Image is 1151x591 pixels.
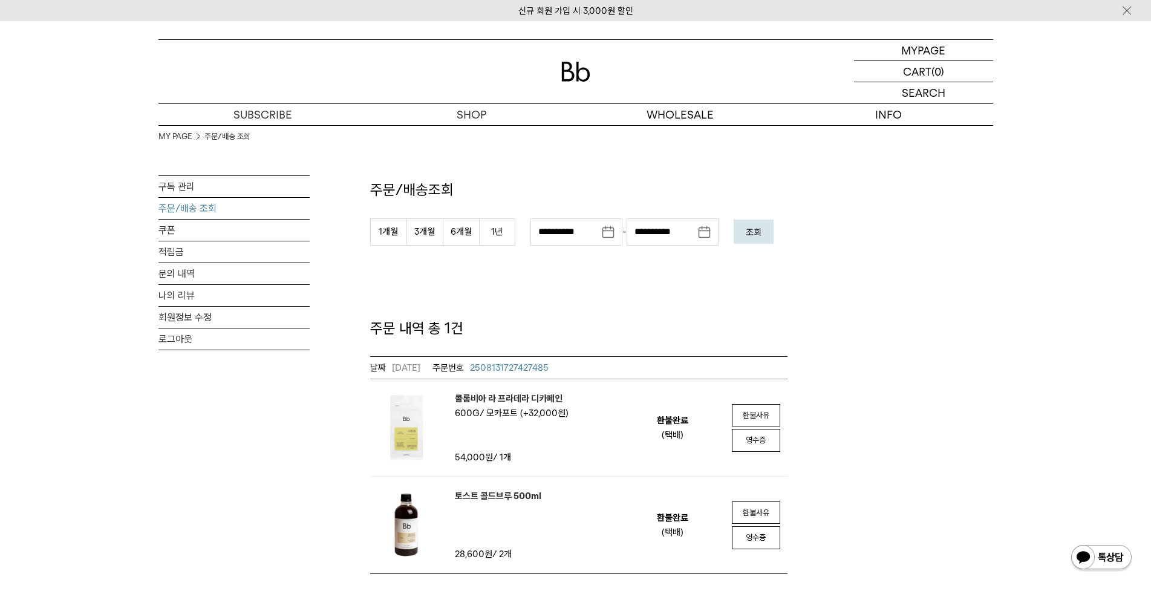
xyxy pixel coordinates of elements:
div: (택배) [662,525,683,540]
a: 문의 내역 [158,263,310,284]
img: 토스트 콜드브루 500ml [370,489,443,561]
button: 조회 [734,220,774,244]
a: 주문/배송 조회 [158,198,310,219]
button: 6개월 [443,218,479,246]
span: 모카포트 (+32,000원) [486,408,569,419]
a: 로그아웃 [158,328,310,350]
a: 적립금 [158,241,310,263]
button: 1년 [479,218,515,246]
a: 토스트 콜드브루 500ml [455,489,541,503]
a: 콜롬비아 라 프라데라 디카페인 [455,391,569,406]
p: MYPAGE [901,40,945,60]
div: (택배) [662,428,683,442]
em: [DATE] [370,361,420,375]
a: 영수증 [732,526,780,549]
span: 600g [455,408,484,419]
a: 주문/배송 조회 [204,131,250,143]
td: / 1개 [455,450,558,465]
a: 쿠폰 [158,220,310,241]
span: 영수증 [746,436,766,445]
a: 환불사유 [737,410,775,422]
em: 환불완료 [657,511,688,525]
a: 나의 리뷰 [158,285,310,306]
p: 주문/배송조회 [370,180,787,200]
button: 1개월 [370,218,406,246]
p: INFO [784,104,993,125]
p: 주문 내역 총 1건 [370,318,787,339]
a: CART (0) [854,61,993,82]
strong: 54,000원 [455,452,493,463]
span: 환불사유 [743,411,769,420]
em: 조회 [746,227,761,238]
a: 환불사유 [737,507,775,519]
a: SHOP [367,104,576,125]
p: CART [903,61,931,82]
img: 카카오톡 채널 1:1 채팅 버튼 [1070,544,1133,573]
a: MYPAGE [854,40,993,61]
img: 로고 [561,62,590,82]
img: 콜롬비아 라 프라데라 디카페인 [370,391,443,464]
p: (0) [931,61,944,82]
span: 2508131727427485 [470,362,549,373]
button: 3개월 [406,218,443,246]
a: 구독 관리 [158,176,310,197]
a: MY PAGE [158,131,192,143]
div: - [530,218,719,246]
span: 환불사유 [743,508,769,517]
a: 2508131727427485 [432,361,549,375]
em: 환불완료 [657,413,688,428]
td: / 2개 [455,547,512,561]
strong: 28,600원 [455,549,492,560]
p: WHOLESALE [576,104,784,125]
a: SUBSCRIBE [158,104,367,125]
span: 영수증 [746,533,766,542]
a: 영수증 [732,429,780,452]
p: SEARCH [902,82,945,103]
a: 신규 회원 가입 시 3,000원 할인 [518,5,633,16]
a: 회원정보 수정 [158,307,310,328]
